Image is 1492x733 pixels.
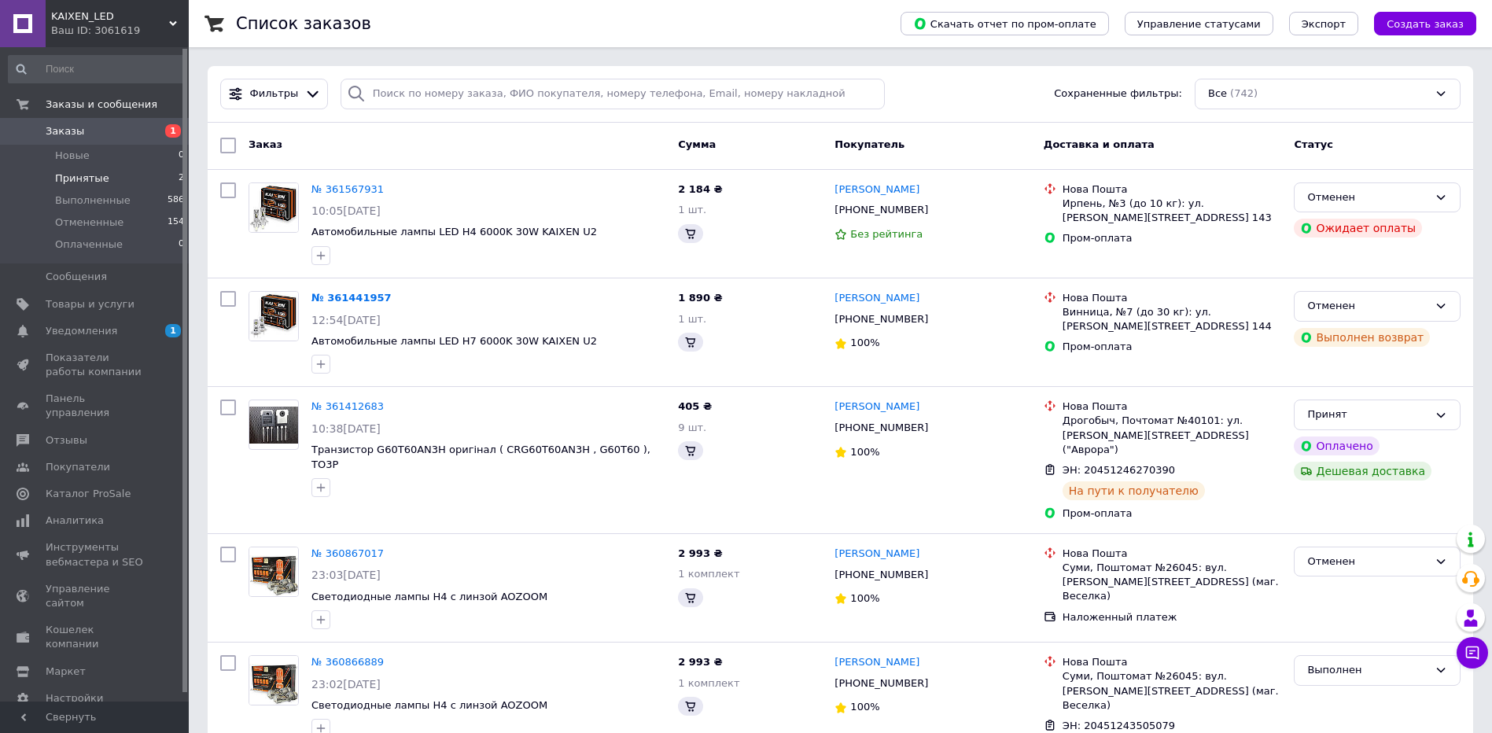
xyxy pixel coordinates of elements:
[1063,610,1282,624] div: Наложенный платеж
[311,444,650,470] span: Транзистор G60T60AN3H оригінал ( CRG60T60AN3H , G60T60 ), TO3P
[236,14,371,33] h1: Список заказов
[1294,219,1422,238] div: Ожидает оплаты
[834,422,928,433] span: [PHONE_NUMBER]
[678,568,739,580] span: 1 комплект
[1208,87,1227,101] span: Все
[1063,506,1282,521] div: Пром-оплата
[1294,138,1333,150] span: Статус
[1063,720,1175,731] span: ЭН: 20451243505079
[834,204,928,215] span: [PHONE_NUMBER]
[311,204,381,217] span: 10:05[DATE]
[1289,12,1358,35] button: Экспорт
[249,407,298,444] img: Фото товару
[179,171,184,186] span: 2
[1054,87,1182,101] span: Сохраненные фильтры:
[1044,138,1155,150] span: Доставка и оплата
[165,324,181,337] span: 1
[341,79,885,109] input: Поиск по номеру заказа, ФИО покупателя, номеру телефона, Email, номеру накладной
[1358,17,1476,29] a: Создать заказ
[1125,12,1273,35] button: Управление статусами
[678,138,716,150] span: Сумма
[1294,462,1431,481] div: Дешевая доставка
[249,292,298,341] img: Фото товару
[179,238,184,252] span: 0
[1063,547,1282,561] div: Нова Пошта
[46,124,84,138] span: Заказы
[1063,291,1282,305] div: Нова Пошта
[168,215,184,230] span: 154
[1063,182,1282,197] div: Нова Пошта
[311,678,381,691] span: 23:02[DATE]
[168,193,184,208] span: 586
[249,547,298,596] img: Фото товару
[1307,190,1428,206] div: Отменен
[1063,414,1282,457] div: Дрогобыч, Почтомат №40101: ул. [PERSON_NAME][STREET_ADDRESS] ("Аврора")
[46,514,104,528] span: Аналитика
[834,182,919,197] a: [PERSON_NAME]
[834,677,928,689] span: [PHONE_NUMBER]
[46,324,117,338] span: Уведомления
[850,701,879,713] span: 100%
[311,183,384,195] a: № 361567931
[311,547,384,559] a: № 360867017
[678,656,722,668] span: 2 993 ₴
[311,699,547,711] a: Светодиодные лампы H4 с линзой AOZOOM
[46,392,146,420] span: Панель управления
[179,149,184,163] span: 0
[678,183,722,195] span: 2 184 ₴
[1063,481,1205,500] div: На пути к получателю
[249,547,299,597] a: Фото товару
[850,446,879,458] span: 100%
[1302,18,1346,30] span: Экспорт
[678,547,722,559] span: 2 993 ₴
[249,655,299,705] a: Фото товару
[1063,197,1282,225] div: Ирпень, №3 (до 10 кг): ул. [PERSON_NAME][STREET_ADDRESS] 143
[249,183,298,232] img: Фото товару
[311,591,547,602] a: Светодиодные лампы H4 с линзой AOZOOM
[311,656,384,668] a: № 360866889
[311,292,392,304] a: № 361441957
[55,215,123,230] span: Отмененные
[8,55,186,83] input: Поиск
[46,433,87,448] span: Отзывы
[834,313,928,325] span: [PHONE_NUMBER]
[1063,305,1282,333] div: Винница, №7 (до 30 кг): ул. [PERSON_NAME][STREET_ADDRESS] 144
[1063,340,1282,354] div: Пром-оплата
[46,487,131,501] span: Каталог ProSale
[51,24,189,38] div: Ваш ID: 3061619
[678,400,712,412] span: 405 ₴
[913,17,1096,31] span: Скачать отчет по пром-оплате
[250,87,299,101] span: Фильтры
[1307,554,1428,570] div: Отменен
[46,297,134,311] span: Товары и услуги
[311,400,384,412] a: № 361412683
[1294,436,1379,455] div: Оплачено
[249,138,282,150] span: Заказ
[1063,231,1282,245] div: Пром-оплата
[678,204,706,215] span: 1 шт.
[165,124,181,138] span: 1
[834,655,919,670] a: [PERSON_NAME]
[46,623,146,651] span: Кошелек компании
[46,460,110,474] span: Покупатели
[46,582,146,610] span: Управление сайтом
[901,12,1109,35] button: Скачать отчет по пром-оплате
[678,292,722,304] span: 1 890 ₴
[249,400,299,450] a: Фото товару
[55,193,131,208] span: Выполненные
[1307,407,1428,423] div: Принят
[834,547,919,562] a: [PERSON_NAME]
[850,337,879,348] span: 100%
[678,677,739,689] span: 1 комплект
[850,228,923,240] span: Без рейтинга
[51,9,169,24] span: KAIXEN_LED
[249,182,299,233] a: Фото товару
[46,351,146,379] span: Показатели работы компании
[311,422,381,435] span: 10:38[DATE]
[55,149,90,163] span: Новые
[1387,18,1464,30] span: Создать заказ
[311,569,381,581] span: 23:03[DATE]
[1294,328,1430,347] div: Выполнен возврат
[55,171,109,186] span: Принятые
